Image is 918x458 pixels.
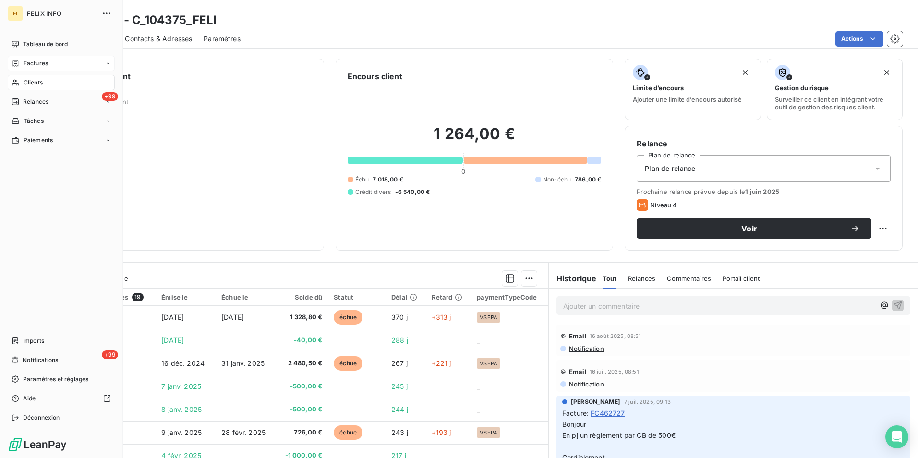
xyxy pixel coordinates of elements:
[58,71,312,82] h6: Informations client
[432,359,451,367] span: +221 j
[221,428,266,436] span: 28 févr. 2025
[648,225,850,232] span: Voir
[775,84,829,92] span: Gestion du risque
[334,356,362,371] span: échue
[667,275,711,282] span: Commentaires
[543,175,571,184] span: Non-échu
[461,168,465,175] span: 0
[132,293,143,301] span: 19
[628,275,655,282] span: Relances
[480,314,497,320] span: VSEPA
[432,293,466,301] div: Retard
[355,175,369,184] span: Échu
[391,293,420,301] div: Délai
[767,59,903,120] button: Gestion du risqueSurveiller ce client en intégrant votre outil de gestion des risques client.
[281,336,322,345] span: -40,00 €
[23,356,58,364] span: Notifications
[23,40,68,48] span: Tableau de bord
[348,71,402,82] h6: Encours client
[204,34,241,44] span: Paramètres
[633,84,684,92] span: Limite d’encours
[391,313,408,321] span: 370 j
[391,359,408,367] span: 267 j
[624,399,671,405] span: 7 juil. 2025, 09:13
[281,293,322,301] div: Solde dû
[24,136,53,145] span: Paiements
[391,336,408,344] span: 288 j
[23,337,44,345] span: Imports
[650,201,677,209] span: Niveau 4
[569,368,587,375] span: Email
[348,124,602,153] h2: 1 264,00 €
[161,293,210,301] div: Émise le
[885,425,908,448] div: Open Intercom Messenger
[334,293,380,301] div: Statut
[281,359,322,368] span: 2 480,50 €
[24,78,43,87] span: Clients
[480,361,497,366] span: VSEPA
[8,437,67,452] img: Logo LeanPay
[590,333,641,339] span: 16 août 2025, 08:51
[221,293,270,301] div: Échue le
[102,92,118,101] span: +99
[161,428,202,436] span: 9 janv. 2025
[562,420,586,428] span: Bonjour
[432,313,451,321] span: +313 j
[77,98,312,111] span: Propriétés Client
[568,345,604,352] span: Notification
[603,275,617,282] span: Tout
[24,59,48,68] span: Factures
[221,313,244,321] span: [DATE]
[480,430,497,435] span: VSEPA
[281,313,322,322] span: 1 328,80 €
[590,369,639,374] span: 16 juil. 2025, 08:51
[835,31,883,47] button: Actions
[395,188,430,196] span: -6 540,00 €
[161,336,184,344] span: [DATE]
[161,405,202,413] span: 8 janv. 2025
[477,405,480,413] span: _
[334,310,362,325] span: échue
[23,394,36,403] span: Aide
[549,273,597,284] h6: Historique
[591,408,625,418] span: FC462727
[571,398,620,406] span: [PERSON_NAME]
[775,96,894,111] span: Surveiller ce client en intégrant votre outil de gestion des risques client.
[281,382,322,391] span: -500,00 €
[102,350,118,359] span: +99
[569,332,587,340] span: Email
[633,96,742,103] span: Ajouter une limite d’encours autorisé
[355,188,391,196] span: Crédit divers
[575,175,601,184] span: 786,00 €
[391,382,408,390] span: 245 j
[477,382,480,390] span: _
[477,293,543,301] div: paymentTypeCode
[85,12,217,29] h3: CAGIR - C_104375_FELI
[477,336,480,344] span: _
[161,382,201,390] span: 7 janv. 2025
[745,188,779,195] span: 1 juin 2025
[8,391,115,406] a: Aide
[23,375,88,384] span: Paramètres et réglages
[568,380,604,388] span: Notification
[23,413,60,422] span: Déconnexion
[281,405,322,414] span: -500,00 €
[24,117,44,125] span: Tâches
[221,359,265,367] span: 31 janv. 2025
[625,59,761,120] button: Limite d’encoursAjouter une limite d’encours autorisé
[637,188,891,195] span: Prochaine relance prévue depuis le
[391,428,408,436] span: 243 j
[27,10,96,17] span: FELIX INFO
[125,34,192,44] span: Contacts & Adresses
[637,138,891,149] h6: Relance
[562,408,589,418] span: Facture :
[645,164,695,173] span: Plan de relance
[23,97,48,106] span: Relances
[161,359,205,367] span: 16 déc. 2024
[281,428,322,437] span: 726,00 €
[723,275,760,282] span: Portail client
[334,425,362,440] span: échue
[562,431,676,439] span: En pj un règlement par CB de 500€
[637,218,871,239] button: Voir
[161,313,184,321] span: [DATE]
